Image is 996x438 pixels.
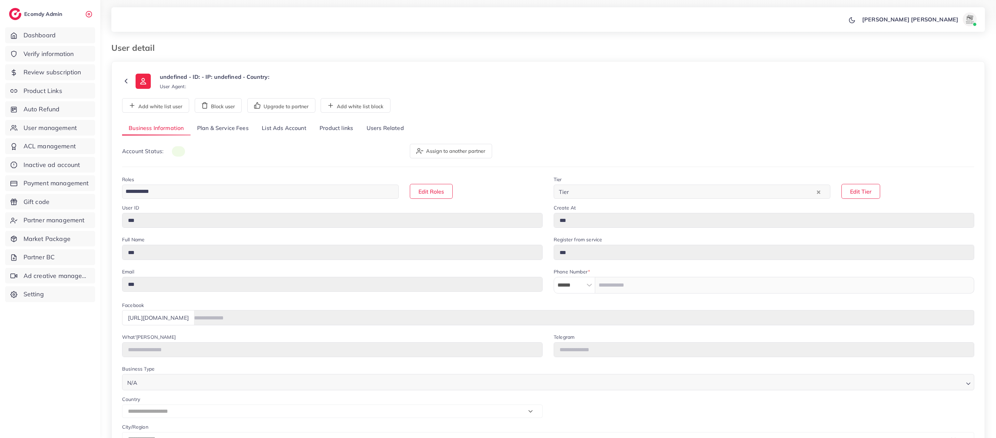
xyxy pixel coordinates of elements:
div: [URL][DOMAIN_NAME] [122,310,194,325]
label: Facebook [122,302,144,309]
p: undefined - ID: - IP: undefined - Country: [160,73,269,81]
label: What'[PERSON_NAME] [122,334,176,341]
label: City/Region [122,423,148,430]
span: Tier [557,187,571,197]
input: Search for option [139,376,963,388]
p: [PERSON_NAME] [PERSON_NAME] [862,15,958,24]
a: ACL management [5,138,95,154]
a: Payment management [5,175,95,191]
label: Business Type [122,365,155,372]
label: Tier [554,176,562,183]
button: Edit Roles [410,184,453,199]
a: Verify information [5,46,95,62]
a: Gift code [5,194,95,210]
a: Inactive ad account [5,157,95,173]
span: Partner BC [24,253,55,262]
div: Search for option [122,185,399,199]
small: User Agent: [160,83,186,90]
a: Plan & Service Fees [191,121,255,136]
a: Users Related [360,121,410,136]
span: ACL management [24,142,76,151]
p: Account Status: [122,147,185,156]
a: [PERSON_NAME] [PERSON_NAME]avatar [858,12,979,26]
span: Partner management [24,216,85,225]
a: Business Information [122,121,191,136]
input: Search for option [123,186,390,197]
a: Partner management [5,212,95,228]
span: N/A [126,378,139,388]
h3: User detail [111,43,160,53]
button: Upgrade to partner [247,98,315,113]
a: logoEcomdy Admin [9,8,64,20]
a: Ad creative management [5,268,95,284]
span: Market Package [24,234,71,243]
a: Product links [313,121,360,136]
span: Review subscription [24,68,81,77]
span: Setting [24,290,44,299]
button: Add white list user [122,98,189,113]
a: Market Package [5,231,95,247]
h2: Ecomdy Admin [24,11,64,17]
img: avatar [963,12,977,26]
span: User management [24,123,77,132]
input: Search for option [571,186,815,197]
label: Full Name [122,236,145,243]
a: Review subscription [5,64,95,80]
a: Dashboard [5,27,95,43]
img: logo [9,8,21,20]
span: Product Links [24,86,62,95]
a: Product Links [5,83,95,99]
label: Email [122,268,134,275]
label: Create At [554,204,576,211]
label: User ID [122,204,139,211]
span: Auto Refund [24,105,60,114]
a: User management [5,120,95,136]
a: Setting [5,286,95,302]
span: Gift code [24,197,49,206]
label: Country [122,396,140,403]
button: Add white list block [321,98,390,113]
a: Auto Refund [5,101,95,117]
span: Dashboard [24,31,56,40]
label: Phone Number [554,268,590,275]
span: Payment management [24,179,89,188]
a: List Ads Account [255,121,313,136]
span: Ad creative management [24,271,90,280]
button: Clear Selected [817,188,820,196]
button: Block user [195,98,242,113]
button: Assign to another partner [410,144,492,158]
label: Register from service [554,236,602,243]
img: ic-user-info.36bf1079.svg [136,74,151,89]
span: Inactive ad account [24,160,80,169]
label: Roles [122,176,134,183]
label: Telegram [554,334,574,341]
a: Partner BC [5,249,95,265]
div: Search for option [554,185,830,199]
span: Verify information [24,49,74,58]
button: Edit Tier [841,184,880,199]
div: Search for option [122,374,974,390]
